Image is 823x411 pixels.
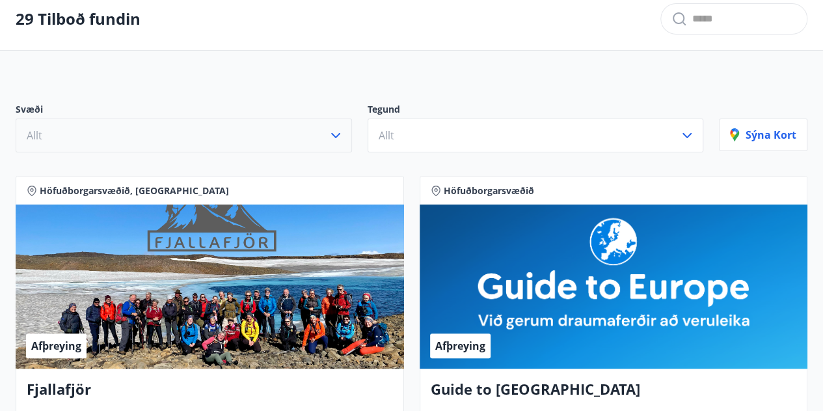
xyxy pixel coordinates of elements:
button: Allt [368,119,704,152]
span: Allt [27,128,42,143]
span: Allt [379,128,394,143]
span: Höfuðborgarsvæðið [444,184,534,197]
p: Tegund [368,103,704,119]
button: Allt [16,119,352,152]
p: Sýna kort [730,128,796,142]
p: Svæði [16,103,352,119]
h4: Fjallafjör [27,379,393,409]
h4: Guide to [GEOGRAPHIC_DATA] [431,379,797,409]
span: Afþreying [31,339,81,353]
span: Höfuðborgarsvæðið, [GEOGRAPHIC_DATA] [40,184,229,197]
button: Sýna kort [719,119,807,151]
span: Afþreying [435,339,485,353]
p: 29 Tilboð fundin [16,8,141,30]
